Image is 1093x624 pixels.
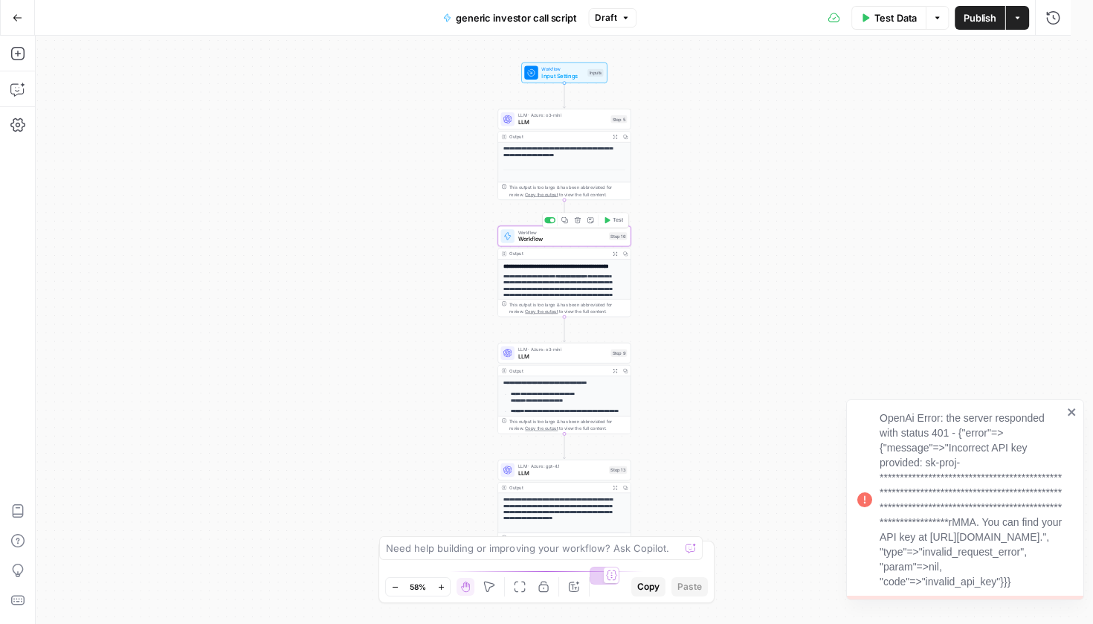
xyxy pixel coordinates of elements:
span: Input Settings [541,71,584,80]
div: This output is too large & has been abbreviated for review. to view the full content. [509,184,627,198]
span: Copy the output [525,425,558,431]
button: Publish [955,6,1005,30]
span: LLM [518,118,607,127]
span: LLM · Azure: gpt-4.1 [518,463,606,469]
div: This output is too large & has been abbreviated for review. to view the full content. [509,535,627,548]
div: Step 16 [609,232,627,239]
div: OpenAi Error: the server responded with status 401 - {"error"=>{"message"=>"Incorrect API key pro... [880,411,1063,589]
span: LLM · Azure: o3-mini [518,112,607,118]
span: Workflow [541,65,584,72]
button: Test Data [851,6,926,30]
div: Output [509,133,607,140]
button: Test [600,215,627,226]
button: close [1067,406,1077,418]
span: Publish [964,10,996,25]
span: generic investor call script [456,10,577,25]
div: Step 5 [610,115,627,123]
span: Draft [595,11,616,25]
div: Step 9 [610,350,627,357]
span: Copy the output [525,192,558,197]
span: 58% [410,581,426,593]
div: This output is too large & has been abbreviated for review. to view the full content. [509,418,627,431]
span: LLM [518,469,606,477]
g: Edge from step_16 to step_9 [563,317,565,342]
span: LLM [518,352,607,361]
div: Output [509,367,607,374]
span: LLM · Azure: o3-mini [518,346,607,353]
g: Edge from step_9 to step_13 [563,434,565,459]
span: Workflow [518,235,606,244]
span: Test [613,216,623,224]
div: Inputs [587,69,603,77]
div: Output [509,251,607,257]
div: Step 13 [609,466,627,474]
span: Test Data [874,10,918,25]
div: WorkflowInput SettingsInputs [497,62,631,83]
button: Draft [589,8,637,28]
g: Edge from start to step_5 [563,83,565,109]
span: Workflow [518,229,606,236]
span: Copy the output [525,309,558,314]
button: Copy [631,577,665,596]
div: This output is too large & has been abbreviated for review. to view the full content. [509,301,627,315]
div: Output [509,484,607,491]
button: generic investor call script [434,6,586,30]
